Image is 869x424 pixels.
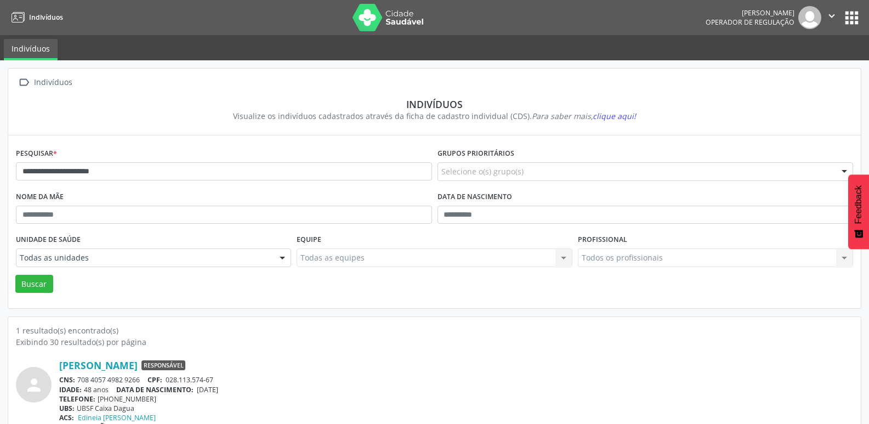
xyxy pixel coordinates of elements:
a: Indivíduos [8,8,63,26]
div: [PHONE_NUMBER] [59,394,853,404]
div: Exibindo 30 resultado(s) por página [16,336,853,348]
div: Indivíduos [24,98,845,110]
span: Feedback [854,185,864,224]
span: CPF: [147,375,162,385]
span: [DATE] [197,385,218,394]
span: CNS: [59,375,75,385]
label: Grupos prioritários [438,145,514,162]
span: clique aqui! [593,111,636,121]
button: apps [842,8,861,27]
label: Equipe [297,231,321,248]
div: 48 anos [59,385,853,394]
i: Para saber mais, [532,111,636,121]
button: Buscar [15,275,53,293]
span: Responsável [141,360,185,370]
div: UBSF Caixa Dagua [59,404,853,413]
span: IDADE: [59,385,82,394]
span: Operador de regulação [706,18,794,27]
div: 708 4057 4982 9266 [59,375,853,385]
label: Pesquisar [16,145,57,162]
div: Indivíduos [32,75,74,91]
div: Visualize os indivíduos cadastrados através da ficha de cadastro individual (CDS). [24,110,845,122]
button: Feedback - Mostrar pesquisa [848,174,869,249]
span: Todas as unidades [20,252,269,263]
a:  Indivíduos [16,75,74,91]
span: Indivíduos [29,13,63,22]
label: Data de nascimento [438,189,512,206]
a: Edineia [PERSON_NAME] [78,413,156,422]
a: [PERSON_NAME] [59,359,138,371]
label: Nome da mãe [16,189,64,206]
label: Unidade de saúde [16,231,81,248]
div: [PERSON_NAME] [706,8,794,18]
div: 1 resultado(s) encontrado(s) [16,325,853,336]
span: DATA DE NASCIMENTO: [116,385,194,394]
img: img [798,6,821,29]
button:  [821,6,842,29]
span: TELEFONE: [59,394,95,404]
span: Selecione o(s) grupo(s) [441,166,524,177]
a: Indivíduos [4,39,58,60]
label: Profissional [578,231,627,248]
span: UBS: [59,404,75,413]
span: 028.113.574-67 [166,375,213,385]
i:  [16,75,32,91]
span: ACS: [59,413,74,422]
i:  [826,10,838,22]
